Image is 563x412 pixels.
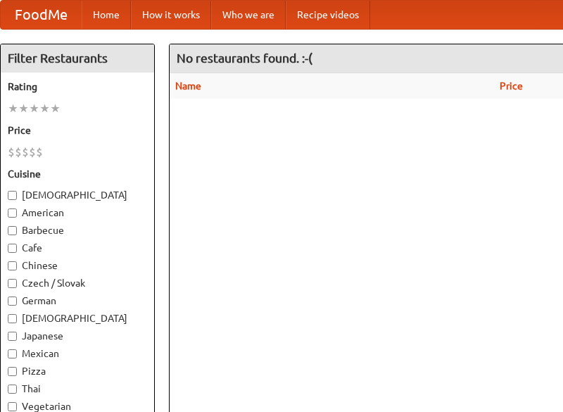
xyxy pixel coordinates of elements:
input: [DEMOGRAPHIC_DATA] [8,191,17,200]
input: Cafe [8,244,17,253]
li: $ [22,144,29,160]
li: $ [15,144,22,160]
ng-pluralize: No restaurants found. :-( [177,51,312,65]
li: ★ [29,101,39,116]
label: Thai [8,382,147,396]
a: How it works [131,1,211,29]
li: ★ [50,101,61,116]
label: [DEMOGRAPHIC_DATA] [8,311,147,325]
label: [DEMOGRAPHIC_DATA] [8,188,147,202]
a: FoodMe [1,1,82,29]
input: Pizza [8,367,17,376]
h4: Filter Restaurants [1,44,154,73]
label: American [8,206,147,220]
label: Japanese [8,329,147,343]
li: ★ [8,101,18,116]
label: Barbecue [8,223,147,237]
li: $ [29,144,36,160]
input: German [8,296,17,306]
input: Czech / Slovak [8,279,17,288]
label: Pizza [8,364,147,378]
a: Home [82,1,131,29]
label: German [8,294,147,308]
input: Mexican [8,349,17,358]
label: Chinese [8,258,147,273]
li: ★ [39,101,50,116]
h5: Price [8,123,147,137]
input: American [8,208,17,218]
li: ★ [18,101,29,116]
a: Recipe videos [286,1,370,29]
label: Cafe [8,241,147,255]
input: Chinese [8,261,17,270]
li: $ [8,144,15,160]
label: Mexican [8,347,147,361]
input: Barbecue [8,226,17,235]
a: Name [175,80,201,92]
input: Thai [8,385,17,394]
h5: Rating [8,80,147,94]
h5: Cuisine [8,167,147,181]
a: Price [500,80,523,92]
input: Japanese [8,332,17,341]
input: Vegetarian [8,402,17,411]
label: Czech / Slovak [8,276,147,290]
li: $ [36,144,43,160]
input: [DEMOGRAPHIC_DATA] [8,314,17,323]
a: Who we are [211,1,286,29]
